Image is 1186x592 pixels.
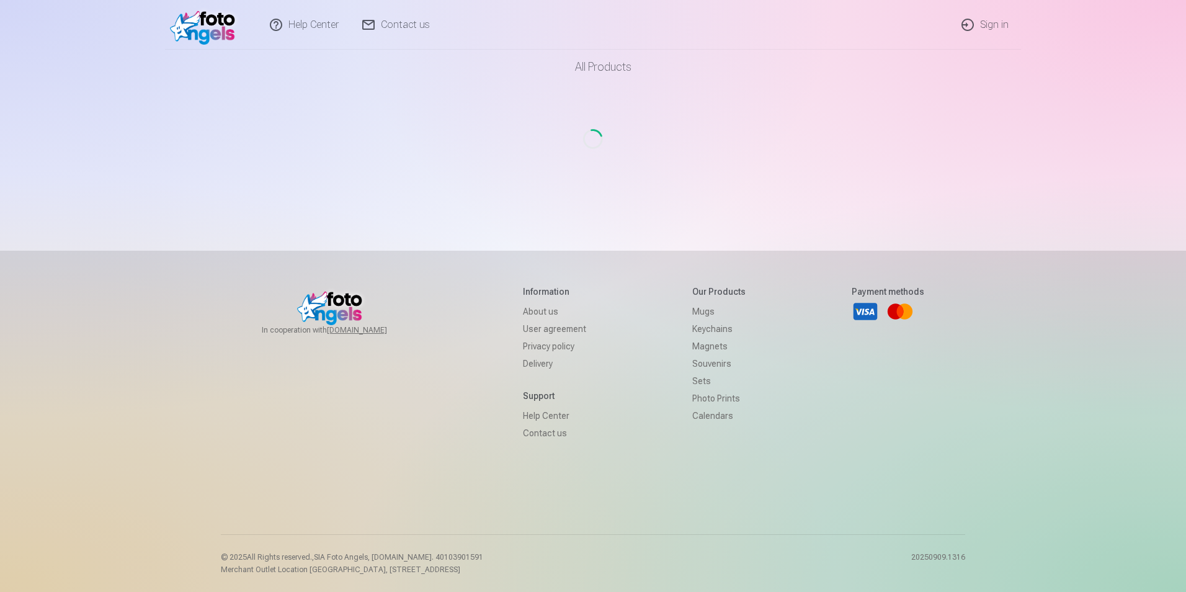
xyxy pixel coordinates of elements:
a: Mugs [692,303,746,320]
a: Keychains [692,320,746,338]
span: SIA Foto Angels, [DOMAIN_NAME]. 40103901591 [314,553,483,562]
h5: Information [523,285,586,298]
h5: Payment methods [852,285,924,298]
a: Magnets [692,338,746,355]
a: Delivery [523,355,586,372]
a: All products [540,50,646,84]
a: Help Center [523,407,586,424]
p: 20250909.1316 [911,552,965,575]
span: In cooperation with [262,325,417,335]
h5: Our products [692,285,746,298]
a: [DOMAIN_NAME] [327,325,417,335]
a: Visa [852,298,879,325]
a: Calendars [692,407,746,424]
a: Contact us [523,424,586,442]
img: /fa2 [170,5,241,45]
a: Privacy policy [523,338,586,355]
a: Sets [692,372,746,390]
h5: Support [523,390,586,402]
a: Mastercard [886,298,914,325]
a: User agreement [523,320,586,338]
a: Souvenirs [692,355,746,372]
a: Photo prints [692,390,746,407]
a: About us [523,303,586,320]
p: Merchant Outlet Location [GEOGRAPHIC_DATA], [STREET_ADDRESS] [221,565,483,575]
p: © 2025 All Rights reserved. , [221,552,483,562]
